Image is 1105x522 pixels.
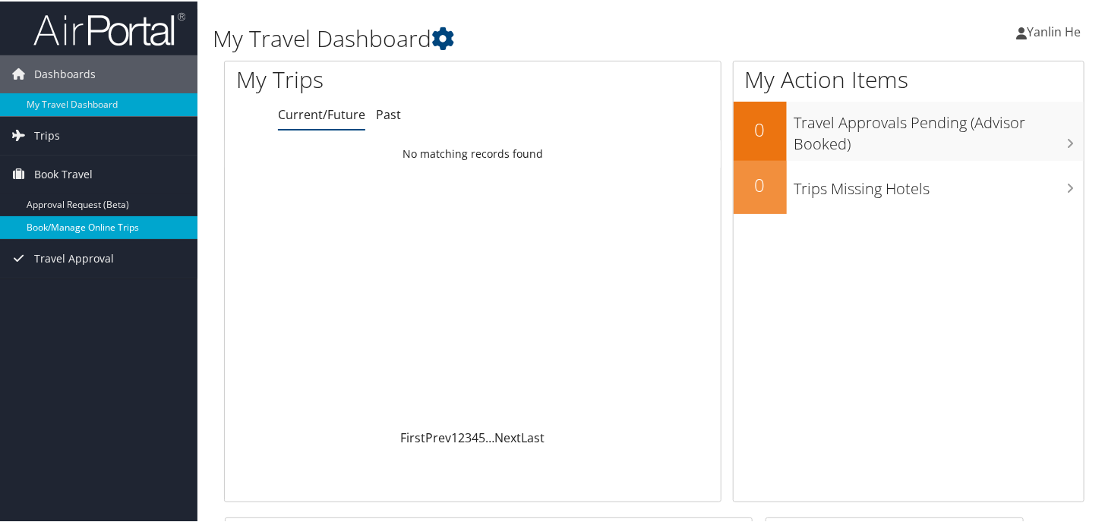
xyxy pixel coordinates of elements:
a: 3 [465,428,472,445]
h3: Travel Approvals Pending (Advisor Booked) [794,103,1084,153]
span: … [485,428,494,445]
h2: 0 [734,171,787,197]
a: First [400,428,425,445]
td: No matching records found [225,139,721,166]
a: Last [521,428,545,445]
a: 2 [458,428,465,445]
a: 1 [451,428,458,445]
h1: My Travel Dashboard [213,21,801,53]
a: Past [376,105,401,121]
h3: Trips Missing Hotels [794,169,1084,198]
a: Prev [425,428,451,445]
a: Yanlin He [1016,8,1096,53]
span: Book Travel [34,154,93,192]
span: Yanlin He [1027,22,1081,39]
a: 5 [478,428,485,445]
a: 0Travel Approvals Pending (Advisor Booked) [734,100,1084,159]
span: Travel Approval [34,238,114,276]
a: Current/Future [278,105,365,121]
span: Dashboards [34,54,96,92]
img: airportal-logo.png [33,10,185,46]
h1: My Action Items [734,62,1084,94]
h1: My Trips [236,62,503,94]
span: Trips [34,115,60,153]
a: 4 [472,428,478,445]
h2: 0 [734,115,787,141]
a: 0Trips Missing Hotels [734,159,1084,212]
a: Next [494,428,521,445]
